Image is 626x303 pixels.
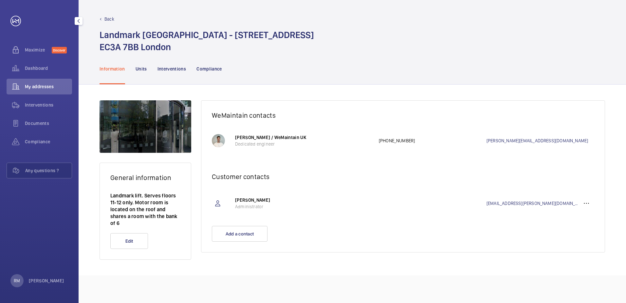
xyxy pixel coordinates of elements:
[104,16,114,22] p: Back
[235,203,372,210] p: Administrator
[110,173,180,182] h2: General information
[157,66,186,72] p: Interventions
[110,192,180,227] p: Landmark lift. Serves floors 11-12 only. Motor room is located on the roof and shares a room with...
[235,141,372,147] p: Dedicated engineer
[25,120,72,127] span: Documents
[110,233,148,249] button: Edit
[25,83,72,90] span: My addresses
[25,47,52,53] span: Maximize
[487,200,579,207] a: [EMAIL_ADDRESS][PERSON_NAME][DOMAIN_NAME]
[100,29,314,53] h1: Landmark [GEOGRAPHIC_DATA] - [STREET_ADDRESS] EC3A 7BB London
[379,137,487,144] p: [PHONE_NUMBER]
[212,172,594,181] h2: Customer contacts
[25,138,72,145] span: Compliance
[29,277,64,284] p: [PERSON_NAME]
[100,66,125,72] p: Information
[25,65,72,71] span: Dashboard
[25,102,72,108] span: Interventions
[196,66,222,72] p: Compliance
[136,66,147,72] p: Units
[235,134,372,141] p: [PERSON_NAME] / WeMaintain UK
[212,226,267,242] button: Add a contact
[487,137,594,144] a: [PERSON_NAME][EMAIL_ADDRESS][DOMAIN_NAME]
[25,167,72,174] span: Any questions ?
[14,277,20,284] p: RM
[52,47,67,53] span: Discover
[212,111,594,119] h2: WeMaintain contacts
[235,197,372,203] p: [PERSON_NAME]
